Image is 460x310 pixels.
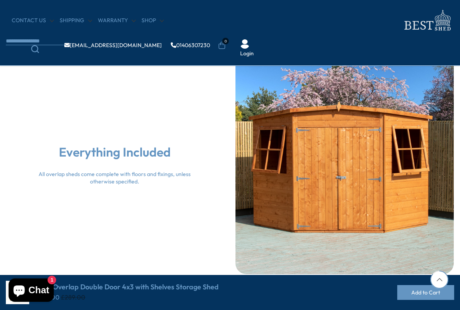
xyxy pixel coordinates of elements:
[27,144,202,160] h2: Everything Included
[171,42,210,48] a: 01406307230
[397,285,454,300] button: Add to Cart
[142,17,164,25] a: Shop
[240,39,249,49] img: User Icon
[98,17,136,25] a: Warranty
[64,42,162,48] a: [EMAIL_ADDRESS][DOMAIN_NAME]
[222,38,229,44] span: 0
[35,283,219,291] h4: Shire Overlap Double Door 4x3 with Shelves Storage Shed
[240,50,254,58] a: Login
[12,17,54,25] a: CONTACT US
[400,8,454,33] img: logo
[218,42,226,49] a: 0
[61,293,85,301] del: £289.00
[6,278,56,304] inbox-online-store-chat: Shopify online store chat
[60,17,92,25] a: Shipping
[6,281,29,304] img: Shire
[6,45,64,53] a: Search
[235,56,454,274] img: cms-image
[27,171,202,186] div: All overlap sheds come complete with floors and fixings, unless otherwise specified.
